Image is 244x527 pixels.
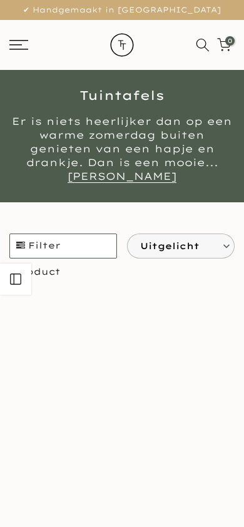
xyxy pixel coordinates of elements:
h1: Tuintafels [9,89,235,102]
a: 0 [217,38,231,52]
a: [PERSON_NAME] [68,170,176,183]
span: Product [4,266,240,278]
img: trend-table [100,20,144,70]
span: Filter [10,234,116,258]
label: Uitgelicht [128,234,234,258]
div: Er is niets heerlijker dan op een warme zomerdag buiten genieten van een hapje en drankje. Dan is... [9,114,235,183]
span: 0 [225,36,235,46]
p: ✔ Handgemaakt in [GEOGRAPHIC_DATA] [16,3,228,17]
span: Uitgelicht [140,234,212,258]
